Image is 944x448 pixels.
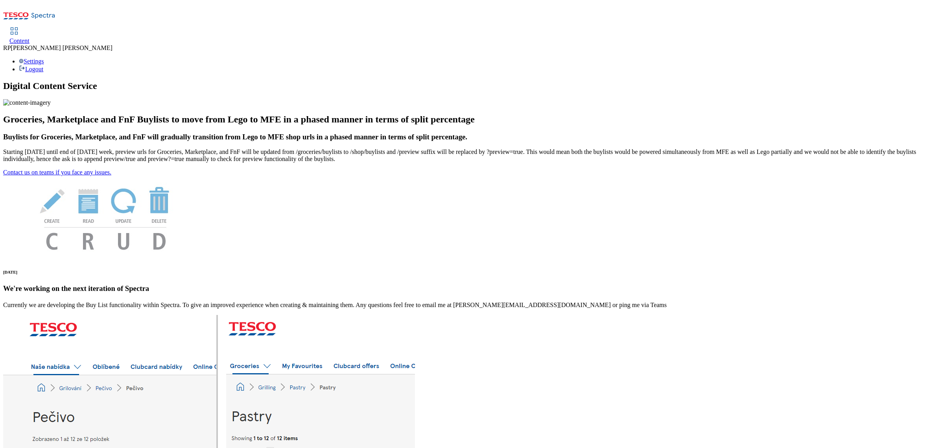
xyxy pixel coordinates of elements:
[3,270,941,274] h6: [DATE]
[3,81,941,91] h1: Digital Content Service
[3,169,111,176] a: Contact us on teams if you face any issues.
[3,302,941,309] p: Currently we are developing the Buy List functionality within Spectra. To give an improved experi...
[9,28,29,44] a: Content
[3,284,941,293] h3: We're working on the next iteration of Spectra
[19,58,44,65] a: Settings
[3,114,941,125] h2: Groceries, Marketplace and FnF Buylists to move from Lego to MFE in a phased manner in terms of s...
[11,44,112,51] span: [PERSON_NAME] [PERSON_NAME]
[3,44,11,51] span: RP
[3,133,941,141] h3: Buylists for Groceries, Marketplace, and FnF will gradually transition from Lego to MFE shop urls...
[3,148,941,163] p: Starting [DATE] until end of [DATE] week, preview urls for Groceries, Marketplace, and FnF will b...
[9,37,29,44] span: Content
[19,66,43,72] a: Logout
[3,99,51,106] img: content-imagery
[3,176,208,258] img: News Image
